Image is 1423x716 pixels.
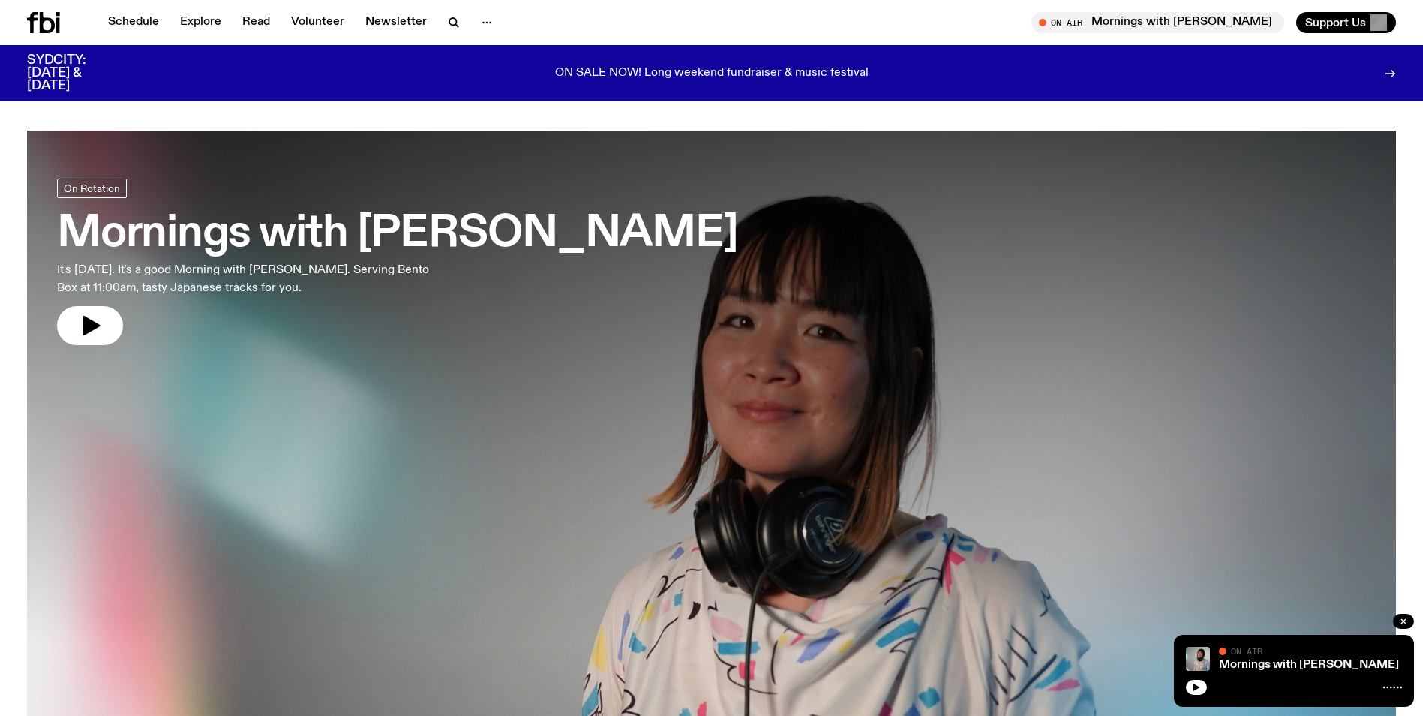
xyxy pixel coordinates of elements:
a: On Rotation [57,179,127,198]
span: Support Us [1305,16,1366,29]
span: On Rotation [64,182,120,194]
a: Schedule [99,12,168,33]
span: On Air [1231,646,1262,656]
a: Read [233,12,279,33]
h3: Mornings with [PERSON_NAME] [57,213,738,255]
img: Kana Frazer is smiling at the camera with her head tilted slightly to her left. She wears big bla... [1186,647,1210,671]
p: It's [DATE]. It's a good Morning with [PERSON_NAME]. Serving Bento Box at 11:00am, tasty Japanese... [57,261,441,297]
h3: SYDCITY: [DATE] & [DATE] [27,54,123,92]
a: Mornings with [PERSON_NAME] [1219,659,1399,671]
button: Support Us [1296,12,1396,33]
p: ON SALE NOW! Long weekend fundraiser & music festival [555,67,869,80]
a: Volunteer [282,12,353,33]
a: Explore [171,12,230,33]
a: Newsletter [356,12,436,33]
a: Mornings with [PERSON_NAME]It's [DATE]. It's a good Morning with [PERSON_NAME]. Serving Bento Box... [57,179,738,345]
button: On AirMornings with [PERSON_NAME] [1031,12,1284,33]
